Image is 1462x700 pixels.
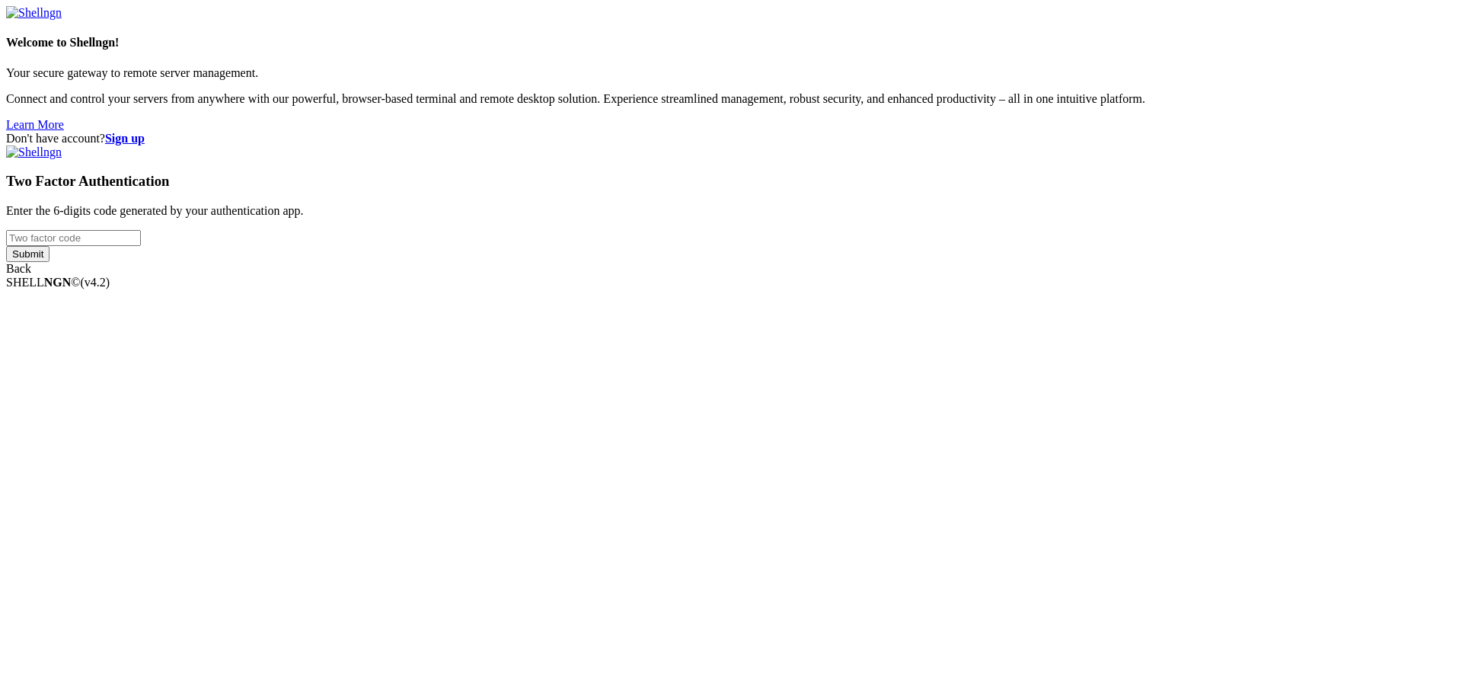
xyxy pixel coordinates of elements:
[81,276,110,289] span: 4.2.0
[6,262,31,275] a: Back
[6,276,110,289] span: SHELL ©
[6,66,1456,80] p: Your secure gateway to remote server management.
[6,36,1456,50] h4: Welcome to Shellngn!
[6,92,1456,106] p: Connect and control your servers from anywhere with our powerful, browser-based terminal and remo...
[6,132,1456,145] div: Don't have account?
[6,118,64,131] a: Learn More
[6,145,62,159] img: Shellngn
[6,6,62,20] img: Shellngn
[6,204,1456,218] p: Enter the 6-digits code generated by your authentication app.
[6,230,141,246] input: Two factor code
[44,276,72,289] b: NGN
[6,173,1456,190] h3: Two Factor Authentication
[6,246,49,262] input: Submit
[105,132,145,145] a: Sign up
